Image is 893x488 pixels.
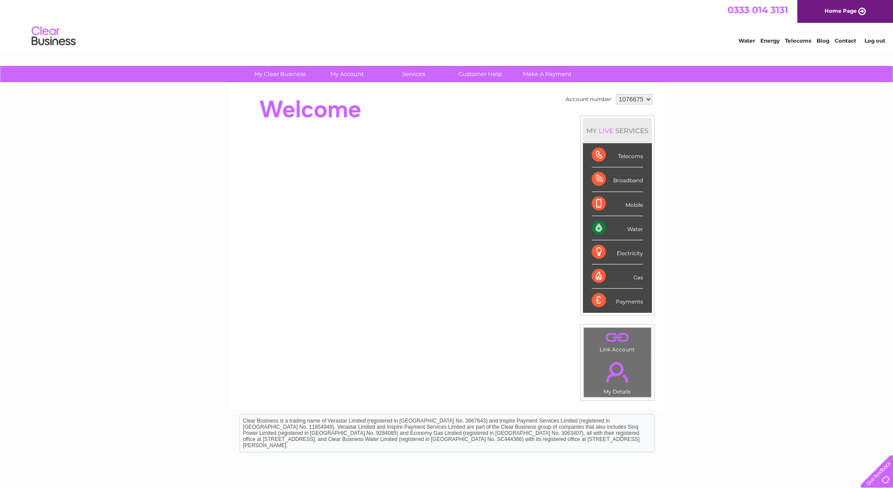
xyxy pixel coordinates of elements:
[597,127,615,135] div: LIVE
[444,66,517,82] a: Customer Help
[586,330,649,345] a: .
[592,264,643,289] div: Gas
[239,5,654,43] div: Clear Business is a trading name of Verastar Limited (registered in [GEOGRAPHIC_DATA] No. 3667643...
[864,37,885,44] a: Log out
[583,327,651,355] td: Link Account
[727,4,788,15] a: 0333 014 3131
[817,37,829,44] a: Blog
[592,216,643,240] div: Water
[592,289,643,312] div: Payments
[583,354,651,398] td: My Details
[244,66,316,82] a: My Clear Business
[31,23,76,50] img: logo.png
[592,240,643,264] div: Electricity
[592,167,643,192] div: Broadband
[785,37,811,44] a: Telecoms
[311,66,383,82] a: My Account
[377,66,450,82] a: Services
[592,143,643,167] div: Telecoms
[835,37,856,44] a: Contact
[511,66,583,82] a: Make A Payment
[564,92,614,107] td: Account number
[760,37,780,44] a: Energy
[586,357,649,387] a: .
[583,118,652,143] div: MY SERVICES
[738,37,755,44] a: Water
[592,192,643,216] div: Mobile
